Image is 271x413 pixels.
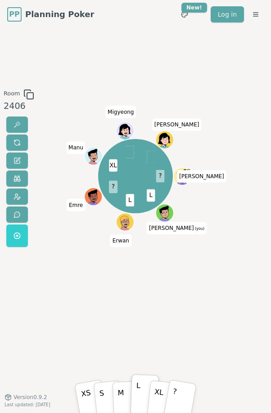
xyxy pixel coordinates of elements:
button: Click to change your avatar [156,204,173,221]
button: Send feedback [6,206,28,223]
button: Watch only [6,171,28,187]
span: Click to change your name [66,141,86,154]
button: Change avatar [6,189,28,205]
span: Click to change your name [147,221,207,234]
button: Reveal votes [6,117,28,133]
button: New! [176,6,193,22]
span: Planning Poker [25,8,94,21]
span: Click to change your name [152,118,202,131]
button: Version0.9.2 [5,394,47,401]
span: ? [156,170,164,183]
span: PP [9,9,19,20]
span: Room [4,89,20,100]
a: PPPlanning Poker [7,7,94,22]
button: Get a named room [6,224,28,247]
span: Click to change your name [177,170,226,183]
span: Last updated: [DATE] [5,402,50,407]
div: New! [181,3,207,13]
span: (you) [194,226,205,230]
button: Reset votes [6,135,28,151]
span: Version 0.9.2 [14,394,47,401]
span: Click to change your name [110,234,131,247]
div: 2406 [4,100,34,113]
a: Log in [211,6,244,22]
span: L [126,194,134,206]
span: L [147,189,155,202]
button: Change name [6,153,28,169]
span: Click to change your name [67,198,85,211]
p: L [135,379,140,410]
span: Click to change your name [105,105,136,118]
span: XL [109,159,117,172]
span: David is the host [186,168,191,172]
span: ? [109,181,117,193]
